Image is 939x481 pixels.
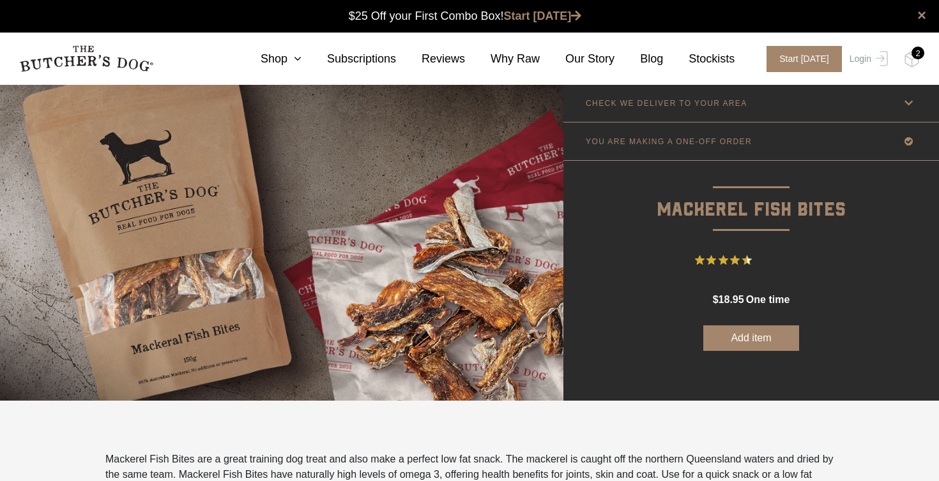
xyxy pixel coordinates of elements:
[912,47,924,59] div: 2
[757,251,808,270] span: 18 Reviews
[302,50,396,68] a: Subscriptions
[746,294,790,305] span: one time
[695,251,808,270] button: Rated 4.7 out of 5 stars from 18 reviews. Jump to reviews.
[917,8,926,23] a: close
[663,50,735,68] a: Stockists
[235,50,302,68] a: Shop
[904,51,920,68] img: TBD_Cart-Full.png
[754,46,846,72] a: Start [DATE]
[846,46,888,72] a: Login
[767,46,842,72] span: Start [DATE]
[504,10,582,22] a: Start [DATE]
[586,99,747,108] p: CHECK WE DELIVER TO YOUR AREA
[563,84,939,122] a: CHECK WE DELIVER TO YOUR AREA
[615,50,663,68] a: Blog
[713,294,719,305] span: $
[719,294,744,305] span: 18.95
[396,50,465,68] a: Reviews
[563,122,939,160] a: YOU ARE MAKING A ONE-OFF ORDER
[563,161,939,225] p: Mackerel Fish Bites
[703,325,799,351] button: Add item
[540,50,615,68] a: Our Story
[465,50,540,68] a: Why Raw
[586,137,752,146] p: YOU ARE MAKING A ONE-OFF ORDER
